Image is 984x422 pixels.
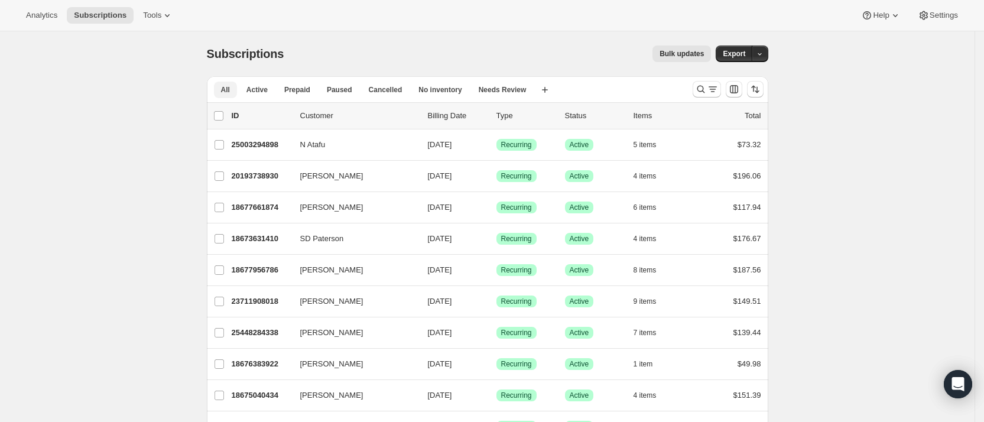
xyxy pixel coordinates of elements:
[634,137,670,153] button: 5 items
[300,170,363,182] span: [PERSON_NAME]
[300,202,363,213] span: [PERSON_NAME]
[300,358,363,370] span: [PERSON_NAME]
[246,85,268,95] span: Active
[565,110,624,122] p: Status
[232,358,291,370] p: 18676383922
[232,296,291,307] p: 23711908018
[232,262,761,278] div: 18677956786[PERSON_NAME][DATE]SuccessRecurringSuccessActive8 items$187.56
[300,264,363,276] span: [PERSON_NAME]
[570,171,589,181] span: Active
[501,328,532,337] span: Recurring
[634,199,670,216] button: 6 items
[293,229,411,248] button: SD Paterson
[501,234,532,244] span: Recurring
[428,359,452,368] span: [DATE]
[232,168,761,184] div: 20193738930[PERSON_NAME][DATE]SuccessRecurringSuccessActive4 items$196.06
[232,110,761,122] div: IDCustomerBilling DateTypeStatusItemsTotal
[293,261,411,280] button: [PERSON_NAME]
[944,370,972,398] div: Open Intercom Messenger
[293,292,411,311] button: [PERSON_NAME]
[232,264,291,276] p: 18677956786
[428,297,452,306] span: [DATE]
[428,391,452,400] span: [DATE]
[634,359,653,369] span: 1 item
[634,391,657,400] span: 4 items
[634,265,657,275] span: 8 items
[300,139,326,151] span: N Atafu
[535,82,554,98] button: Create new view
[428,234,452,243] span: [DATE]
[232,356,761,372] div: 18676383922[PERSON_NAME][DATE]SuccessRecurringSuccessActive1 item$49.98
[570,203,589,212] span: Active
[232,231,761,247] div: 18673631410SD Paterson[DATE]SuccessRecurringSuccessActive4 items$176.67
[634,293,670,310] button: 9 items
[634,234,657,244] span: 4 items
[930,11,958,20] span: Settings
[232,170,291,182] p: 20193738930
[207,47,284,60] span: Subscriptions
[501,140,532,150] span: Recurring
[854,7,908,24] button: Help
[284,85,310,95] span: Prepaid
[911,7,965,24] button: Settings
[745,110,761,122] p: Total
[501,391,532,400] span: Recurring
[733,203,761,212] span: $117.94
[733,171,761,180] span: $196.06
[293,386,411,405] button: [PERSON_NAME]
[570,359,589,369] span: Active
[300,389,363,401] span: [PERSON_NAME]
[428,110,487,122] p: Billing Date
[293,167,411,186] button: [PERSON_NAME]
[74,11,126,20] span: Subscriptions
[501,359,532,369] span: Recurring
[570,391,589,400] span: Active
[428,203,452,212] span: [DATE]
[738,140,761,149] span: $73.32
[634,328,657,337] span: 7 items
[570,328,589,337] span: Active
[733,265,761,274] span: $187.56
[570,297,589,306] span: Active
[733,328,761,337] span: $139.44
[501,297,532,306] span: Recurring
[733,391,761,400] span: $151.39
[726,81,742,98] button: Customize table column order and visibility
[570,140,589,150] span: Active
[232,387,761,404] div: 18675040434[PERSON_NAME][DATE]SuccessRecurringSuccessActive4 items$151.39
[300,296,363,307] span: [PERSON_NAME]
[428,328,452,337] span: [DATE]
[501,265,532,275] span: Recurring
[634,110,693,122] div: Items
[570,234,589,244] span: Active
[232,293,761,310] div: 23711908018[PERSON_NAME][DATE]SuccessRecurringSuccessActive9 items$149.51
[693,81,721,98] button: Search and filter results
[293,323,411,342] button: [PERSON_NAME]
[660,49,704,59] span: Bulk updates
[232,327,291,339] p: 25448284338
[634,171,657,181] span: 4 items
[634,324,670,341] button: 7 items
[428,140,452,149] span: [DATE]
[738,359,761,368] span: $49.98
[570,265,589,275] span: Active
[733,234,761,243] span: $176.67
[369,85,402,95] span: Cancelled
[634,203,657,212] span: 6 items
[232,233,291,245] p: 18673631410
[428,171,452,180] span: [DATE]
[496,110,556,122] div: Type
[232,199,761,216] div: 18677661874[PERSON_NAME][DATE]SuccessRecurringSuccessActive6 items$117.94
[873,11,889,20] span: Help
[634,262,670,278] button: 8 items
[232,324,761,341] div: 25448284338[PERSON_NAME][DATE]SuccessRecurringSuccessActive7 items$139.44
[716,46,752,62] button: Export
[747,81,764,98] button: Sort the results
[634,297,657,306] span: 9 items
[293,135,411,154] button: N Atafu
[300,110,418,122] p: Customer
[232,139,291,151] p: 25003294898
[652,46,711,62] button: Bulk updates
[300,327,363,339] span: [PERSON_NAME]
[293,355,411,374] button: [PERSON_NAME]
